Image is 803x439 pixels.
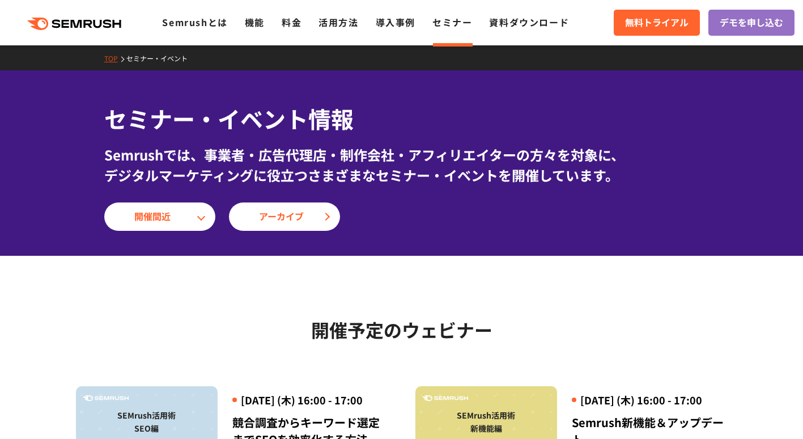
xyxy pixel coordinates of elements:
div: Semrushでは、事業者・広告代理店・制作会社・アフィリエイターの方々を対象に、 デジタルマーケティングに役立つさまざまなセミナー・イベントを開催しています。 [104,145,699,185]
a: TOP [104,53,126,63]
div: [DATE] (木) 16:00 - 17:00 [572,393,728,407]
a: セミナー・イベント [126,53,196,63]
a: 料金 [282,15,301,29]
h2: 開催予定のウェビナー [76,315,728,344]
a: 資料ダウンロード [489,15,569,29]
a: 開催間近 [104,202,215,231]
div: SEMrush活用術 SEO編 [82,409,212,435]
a: 導入事例 [376,15,415,29]
span: 無料トライアル [625,15,689,30]
img: Semrush [422,395,468,402]
span: 開催間近 [134,209,185,224]
img: Semrush [83,395,129,402]
div: [DATE] (木) 16:00 - 17:00 [232,393,388,407]
div: SEMrush活用術 新機能編 [421,409,551,435]
a: アーカイブ [229,202,340,231]
a: セミナー [432,15,472,29]
span: アーカイブ [259,209,310,224]
a: 無料トライアル [614,10,700,36]
a: Semrushとは [162,15,227,29]
a: デモを申し込む [708,10,794,36]
a: 機能 [245,15,265,29]
a: 活用方法 [318,15,358,29]
span: デモを申し込む [720,15,783,30]
h1: セミナー・イベント情報 [104,102,699,136]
